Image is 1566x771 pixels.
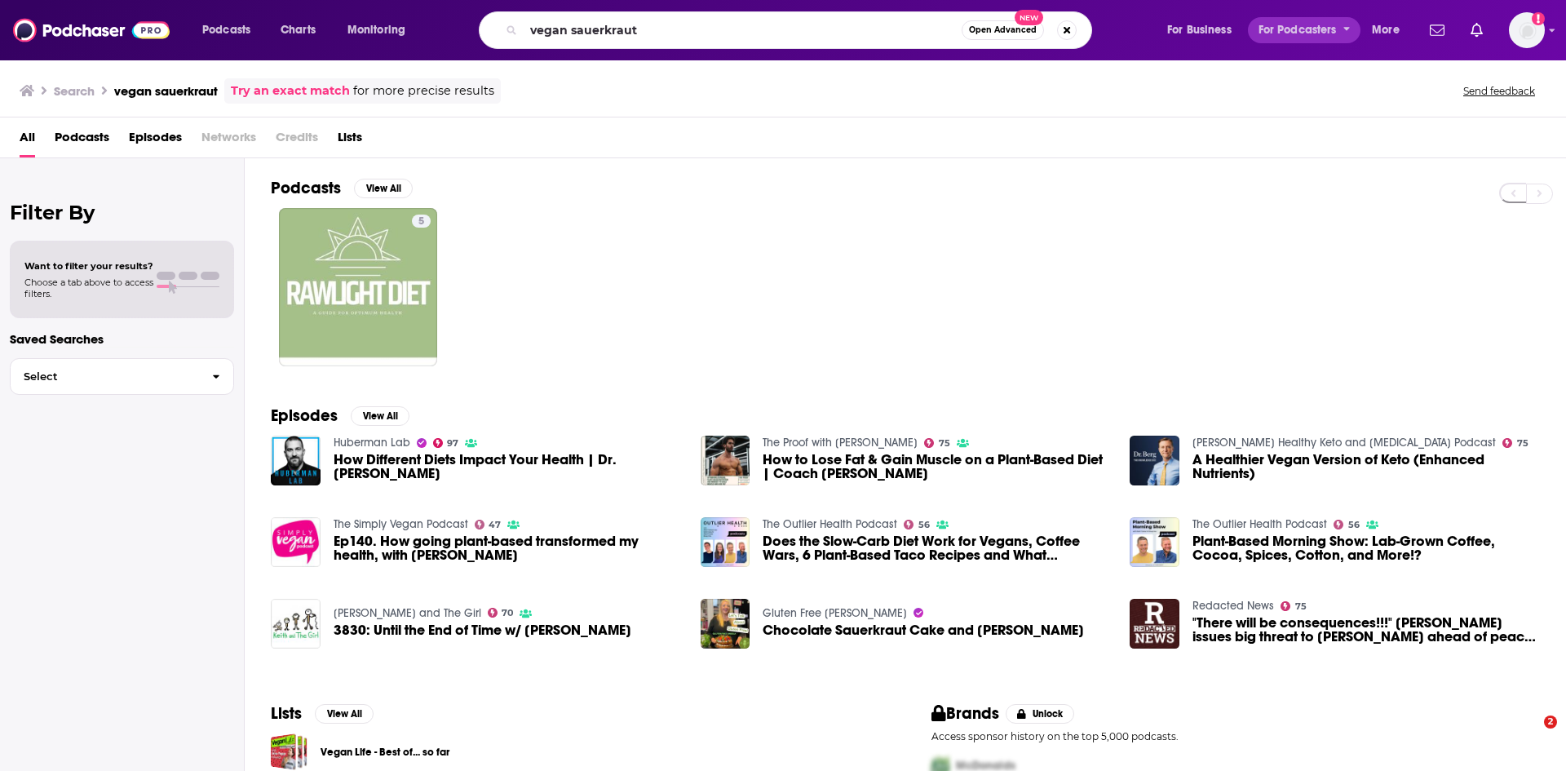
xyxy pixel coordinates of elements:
[334,606,481,620] a: Keith and The Girl
[1334,520,1360,530] a: 56
[315,704,374,724] button: View All
[271,733,307,770] a: Vegan Life - Best of... so far
[939,440,950,447] span: 75
[701,436,750,485] img: How to Lose Fat & Gain Muscle on a Plant-Based Diet | Coach Fritz Horstmann
[10,358,234,395] button: Select
[55,124,109,157] a: Podcasts
[962,20,1044,40] button: Open AdvancedNew
[1192,534,1540,562] a: Plant-Based Morning Show: Lab-Grown Coffee, Cocoa, Spices, Cotton, and More!?
[11,371,199,382] span: Select
[1130,599,1179,649] img: "There will be consequences!!!" Trump issues big threat to Putin ahead of peace summit | Redacted
[1348,521,1360,529] span: 56
[1130,436,1179,485] img: A Healthier Vegan Version of Keto (Enhanced Nutrients)
[763,623,1084,637] a: Chocolate Sauerkraut Cake and Arancini
[433,438,459,448] a: 97
[1192,453,1540,481] a: A Healthier Vegan Version of Keto (Enhanced Nutrients)
[1192,517,1327,531] a: The Outlier Health Podcast
[271,405,409,426] a: EpisodesView All
[418,214,424,230] span: 5
[1248,17,1360,43] button: open menu
[494,11,1108,49] div: Search podcasts, credits, & more...
[1192,616,1540,644] span: "There will be consequences!!!" [PERSON_NAME] issues big threat to [PERSON_NAME] ahead of peace s...
[1192,616,1540,644] a: "There will be consequences!!!" Trump issues big threat to Putin ahead of peace summit | Redacted
[1156,17,1252,43] button: open menu
[489,521,501,529] span: 47
[271,178,413,198] a: PodcastsView All
[701,599,750,649] img: Chocolate Sauerkraut Cake and Arancini
[1130,517,1179,567] img: Plant-Based Morning Show: Lab-Grown Coffee, Cocoa, Spices, Cotton, and More!?
[334,436,410,450] a: Huberman Lab
[1360,17,1420,43] button: open menu
[129,124,182,157] a: Episodes
[1464,16,1489,44] a: Show notifications dropdown
[334,623,631,637] a: 3830: Until the End of Time w/ Myq Kaplan
[338,124,362,157] span: Lists
[1509,12,1545,48] button: Show profile menu
[931,730,1540,742] p: Access sponsor history on the top 5,000 podcasts.
[969,26,1037,34] span: Open Advanced
[1509,12,1545,48] img: User Profile
[202,19,250,42] span: Podcasts
[1006,704,1075,724] button: Unlock
[201,124,256,157] span: Networks
[10,331,234,347] p: Saved Searches
[1192,599,1274,613] a: Redacted News
[10,201,234,224] h2: Filter By
[334,517,468,531] a: The Simply Vegan Podcast
[54,83,95,99] h3: Search
[1532,12,1545,25] svg: Add a profile image
[271,703,374,724] a: ListsView All
[271,436,321,485] img: How Different Diets Impact Your Health | Dr. Christopher Gardner
[763,453,1110,481] span: How to Lose Fat & Gain Muscle on a Plant-Based Diet | Coach [PERSON_NAME]
[447,440,458,447] span: 97
[763,623,1084,637] span: Chocolate Sauerkraut Cake and [PERSON_NAME]
[412,215,431,228] a: 5
[488,608,514,618] a: 70
[931,703,999,724] h2: Brands
[276,124,318,157] span: Credits
[763,534,1110,562] span: Does the Slow-Carb Diet Work for Vegans, Coffee Wars, 6 Plant-Based Taco Recipes and What [PERSON...
[271,405,338,426] h2: Episodes
[1015,10,1044,25] span: New
[1372,19,1400,42] span: More
[924,438,950,448] a: 75
[270,17,325,43] a: Charts
[763,453,1110,481] a: How to Lose Fat & Gain Muscle on a Plant-Based Diet | Coach Fritz Horstmann
[334,453,681,481] span: How Different Diets Impact Your Health | Dr. [PERSON_NAME]
[1517,440,1528,447] span: 75
[114,83,218,99] h3: vegan sauerkraut
[353,82,494,100] span: for more precise results
[334,623,631,637] span: 3830: Until the End of Time w/ [PERSON_NAME]
[763,517,897,531] a: The Outlier Health Podcast
[20,124,35,157] a: All
[334,534,681,562] a: Ep140. How going plant-based transformed my health, with Bailey Ruskus
[347,19,405,42] span: Monitoring
[1544,716,1557,729] span: 2
[1281,601,1307,611] a: 75
[271,599,321,649] img: 3830: Until the End of Time w/ Myq Kaplan
[1167,19,1232,42] span: For Business
[1423,16,1451,44] a: Show notifications dropdown
[13,15,170,46] img: Podchaser - Follow, Share and Rate Podcasts
[24,260,153,272] span: Want to filter your results?
[502,609,513,617] span: 70
[231,82,350,100] a: Try an exact match
[351,406,409,426] button: View All
[336,17,427,43] button: open menu
[271,517,321,567] img: Ep140. How going plant-based transformed my health, with Bailey Ruskus
[354,179,413,198] button: View All
[271,703,302,724] h2: Lists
